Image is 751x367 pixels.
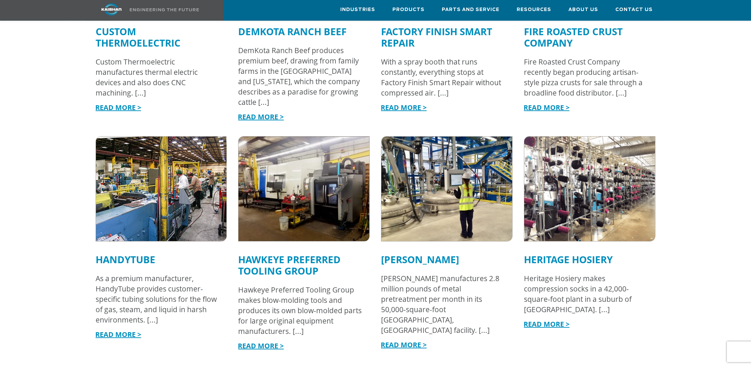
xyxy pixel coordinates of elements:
[517,6,551,14] span: Resources
[238,137,369,241] img: blow molding tool
[568,0,598,19] a: About Us
[340,0,375,19] a: Industries
[381,340,427,349] a: READ MORE >
[524,273,648,315] div: Heritage Hosiery makes compression socks in a 42,000-square-foot plant in a suburb of [GEOGRAPHIC...
[381,273,506,335] div: [PERSON_NAME] manufactures 2.8 million pounds of metal pretreatment per month in its 50,000-squar...
[442,0,499,19] a: Parts and Service
[381,137,512,241] img: Untitled-design-55.jpg
[96,137,227,241] img: handy tube manufacturing area
[130,8,199,11] img: Engineering the future
[96,25,181,49] a: Custom Thermoelectric
[524,319,569,329] a: READ MORE >
[96,253,155,266] a: HandyTube
[524,103,569,112] a: READ MORE >
[381,253,459,266] a: [PERSON_NAME]
[442,6,499,14] span: Parts and Service
[524,253,613,266] a: Heritage Hosiery
[340,6,375,14] span: Industries
[381,25,492,49] a: Factory Finish Smart Repair
[238,285,363,336] div: Hawkeye Preferred Tooling Group makes blow-molding tools and produces its own blow-molded parts f...
[238,112,284,121] a: READ MORE >
[392,6,425,14] span: Products
[95,330,141,339] a: READ MORE >
[615,0,653,19] a: Contact Us
[524,25,623,49] a: FIRE ROASTED CRUST COMPANY
[96,57,220,98] div: Custom Thermoelectric manufactures thermal electric devices and also does CNC machining. [...]
[392,0,425,19] a: Products
[238,341,284,350] a: READ MORE >
[524,137,655,241] img: Untitled-design-85.png
[238,253,341,277] a: Hawkeye Preferred Tooling Group
[615,6,653,14] span: Contact Us
[381,103,427,112] a: READ MORE >
[568,6,598,14] span: About Us
[86,3,137,16] img: kaishan logo
[95,103,141,112] a: READ MORE >
[238,25,347,38] a: DemKota Ranch Beef
[517,0,551,19] a: Resources
[524,57,648,98] div: Fire Roasted Crust Company recently began producing artisan-style pizza crusts for sale through a...
[96,273,220,325] div: As a premium manufacturer, HandyTube provides customer-specific tubing solutions for the flow of ...
[381,57,506,98] div: With a spray booth that runs constantly, everything stops at Factory Finish Smart Repair without ...
[238,45,363,107] div: DemKota Ranch Beef produces premium beef, drawing from family farms in the [GEOGRAPHIC_DATA] and ...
